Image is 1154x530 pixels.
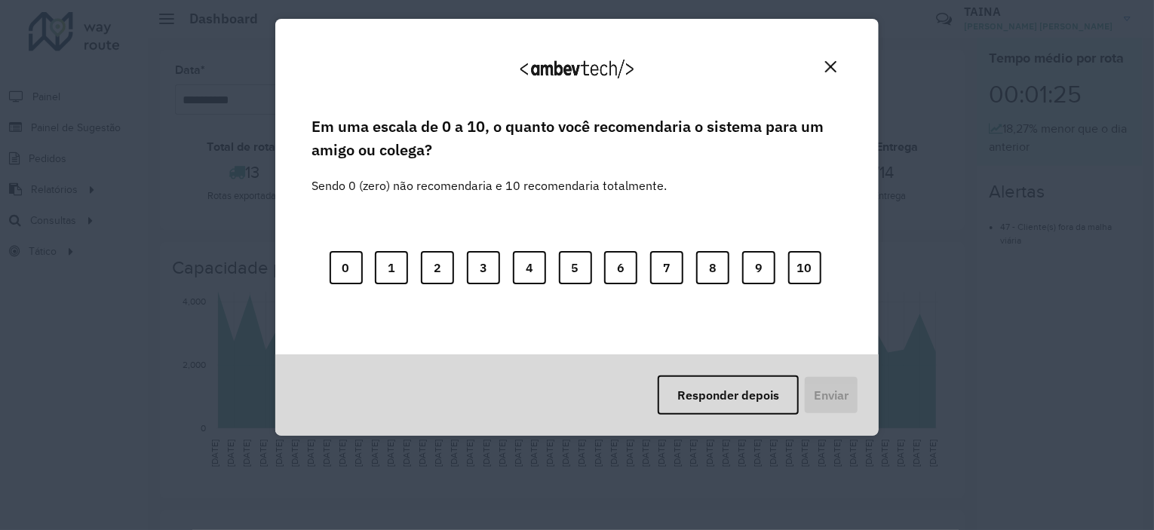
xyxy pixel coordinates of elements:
button: Responder depois [658,375,799,415]
label: Em uma escala de 0 a 10, o quanto você recomendaria o sistema para um amigo ou colega? [312,115,842,161]
button: 6 [604,251,637,284]
button: Close [819,55,842,78]
img: Close [825,61,836,72]
button: 2 [421,251,454,284]
label: Sendo 0 (zero) não recomendaria e 10 recomendaria totalmente. [312,158,667,195]
button: 8 [696,251,729,284]
button: 7 [650,251,683,284]
button: 5 [559,251,592,284]
button: 0 [330,251,363,284]
img: Logo Ambevtech [520,60,634,78]
button: 4 [513,251,546,284]
button: 9 [742,251,775,284]
button: 3 [467,251,500,284]
button: 1 [375,251,408,284]
button: 10 [788,251,821,284]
